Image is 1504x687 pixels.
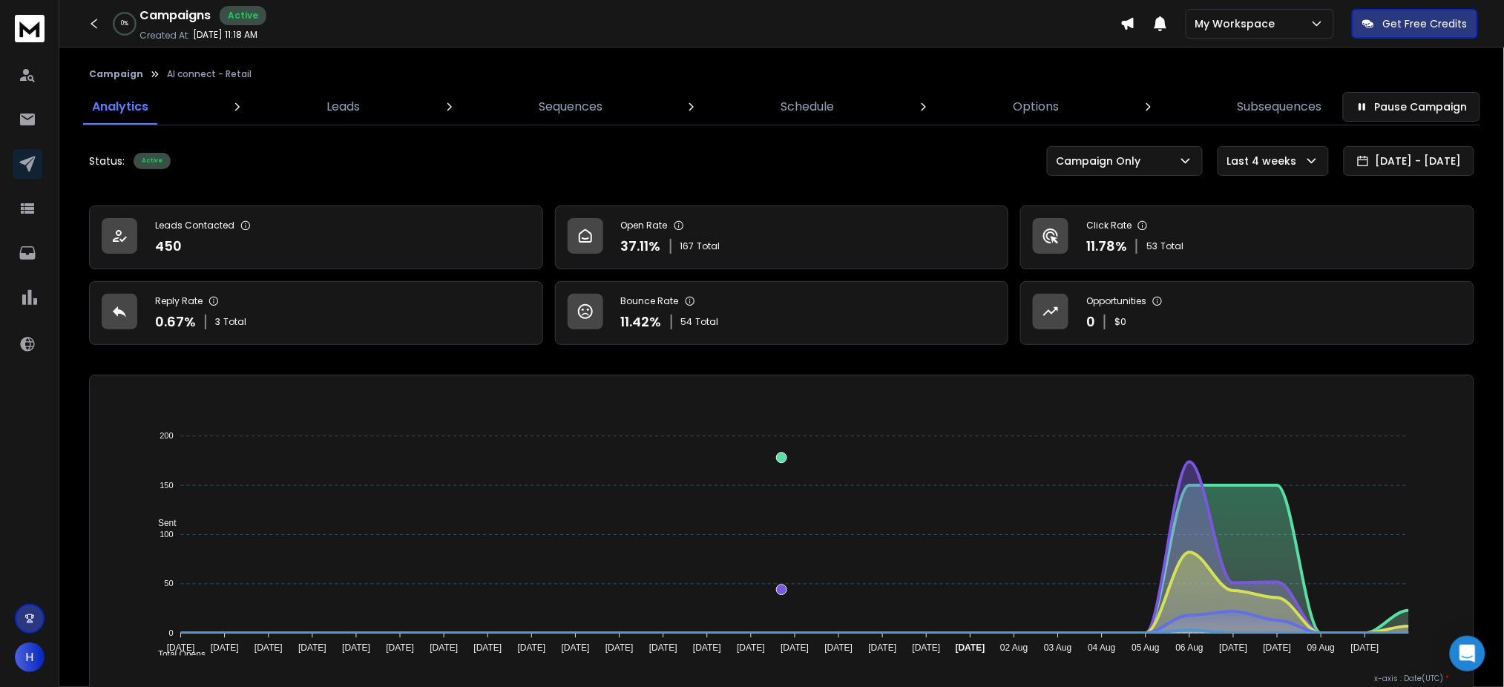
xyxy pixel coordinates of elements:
tspan: [DATE] [473,643,502,654]
div: Active [134,153,171,169]
a: Opportunities0$0 [1020,281,1474,345]
p: 11.42 % [621,312,662,332]
span: Total Opens [147,650,206,660]
p: Get Free Credits [1383,16,1468,31]
p: Subsequences [1238,98,1322,116]
img: logo [15,15,45,42]
tspan: [DATE] [605,643,634,654]
tspan: [DATE] [781,643,809,654]
h1: Campaigns [139,7,211,24]
tspan: 04 Aug [1088,643,1116,654]
button: H [15,642,45,672]
tspan: [DATE] [255,643,283,654]
a: Options [1004,89,1068,125]
p: Last 4 weeks [1227,154,1303,168]
tspan: 05 Aug [1132,643,1160,654]
span: Total [1160,240,1183,252]
tspan: 150 [160,481,173,490]
p: AI connect - Retail [167,68,252,80]
a: Sequences [530,89,611,125]
p: 450 [155,236,182,257]
p: x-axis : Date(UTC) [114,673,1450,684]
span: Sent [147,518,177,528]
tspan: [DATE] [737,643,765,654]
span: Total [223,316,246,328]
tspan: [DATE] [649,643,677,654]
tspan: [DATE] [386,643,414,654]
button: Get Free Credits [1352,9,1478,39]
p: Campaign Only [1057,154,1147,168]
tspan: 09 Aug [1307,643,1335,654]
p: $ 0 [1114,316,1126,328]
tspan: [DATE] [562,643,590,654]
tspan: [DATE] [342,643,370,654]
a: Schedule [772,89,844,125]
a: Reply Rate0.67%3Total [89,281,543,345]
tspan: [DATE] [518,643,546,654]
p: 0.67 % [155,312,196,332]
span: Total [696,316,719,328]
p: Bounce Rate [621,295,679,307]
a: Leads [318,89,370,125]
p: 0 % [121,19,128,28]
tspan: 02 Aug [1000,643,1028,654]
tspan: 0 [168,628,173,637]
a: Analytics [83,89,157,125]
a: Click Rate11.78%53Total [1020,206,1474,269]
tspan: [DATE] [693,643,721,654]
tspan: [DATE] [1351,643,1379,654]
button: Pause Campaign [1343,92,1480,122]
tspan: [DATE] [825,643,853,654]
tspan: [DATE] [913,643,941,654]
tspan: 200 [160,432,173,441]
div: Active [220,6,266,25]
tspan: 50 [164,579,173,588]
p: 0 [1086,312,1095,332]
p: Schedule [781,98,835,116]
tspan: [DATE] [210,643,238,654]
a: Leads Contacted450 [89,206,543,269]
div: Open Intercom Messenger [1450,636,1485,671]
span: 3 [215,316,220,328]
tspan: [DATE] [430,643,458,654]
a: Subsequences [1229,89,1331,125]
tspan: 06 Aug [1176,643,1203,654]
button: [DATE] - [DATE] [1344,146,1474,176]
p: Leads [327,98,361,116]
p: Leads Contacted [155,220,234,231]
p: Status: [89,154,125,168]
tspan: [DATE] [166,643,194,654]
tspan: [DATE] [298,643,326,654]
span: 53 [1146,240,1157,252]
span: 54 [681,316,693,328]
p: 37.11 % [621,236,661,257]
p: Created At: [139,30,190,42]
tspan: 100 [160,530,173,539]
span: Total [697,240,720,252]
tspan: 03 Aug [1045,643,1072,654]
p: [DATE] 11:18 AM [193,29,257,41]
a: Bounce Rate11.42%54Total [555,281,1009,345]
tspan: [DATE] [1220,643,1248,654]
tspan: [DATE] [869,643,897,654]
tspan: [DATE] [956,643,985,654]
p: Analytics [92,98,148,116]
p: Sequences [539,98,602,116]
p: 11.78 % [1086,236,1127,257]
p: Reply Rate [155,295,203,307]
p: Click Rate [1086,220,1132,231]
a: Open Rate37.11%167Total [555,206,1009,269]
p: My Workspace [1195,16,1281,31]
p: Options [1013,98,1059,116]
p: Open Rate [621,220,668,231]
span: 167 [680,240,694,252]
p: Opportunities [1086,295,1146,307]
tspan: [DATE] [1264,643,1292,654]
button: Campaign [89,68,143,80]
